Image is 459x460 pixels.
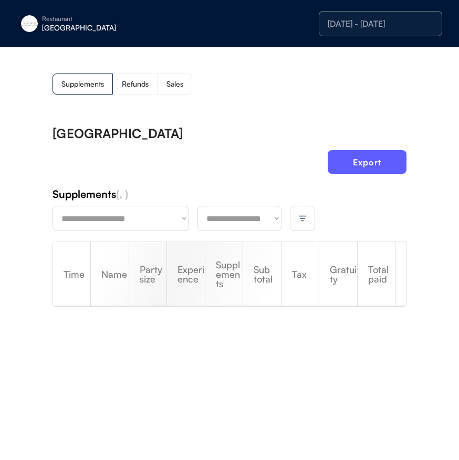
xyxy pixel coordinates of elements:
[167,265,204,284] div: Experience
[53,127,183,140] div: [GEOGRAPHIC_DATA]
[243,265,280,284] div: Sub total
[358,265,395,284] div: Total paid
[122,80,149,88] div: Refunds
[166,80,183,88] div: Sales
[91,269,128,279] div: Name
[298,214,307,223] img: filter-lines.svg
[328,150,406,174] button: Export
[129,265,166,284] div: Party size
[205,260,243,288] div: Supplements
[42,24,174,32] div: [GEOGRAPHIC_DATA]
[319,265,357,284] div: Gratuity
[53,269,90,279] div: Time
[328,19,433,28] div: [DATE] - [DATE]
[116,187,128,201] font: (, )
[21,15,38,32] img: eleven-madison-park-new-york-ny-logo-1.jpg
[42,16,174,22] div: Restaurant
[281,269,319,279] div: Tax
[61,80,104,88] div: Supplements
[53,187,406,202] div: Supplements
[395,246,406,302] div: Refund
